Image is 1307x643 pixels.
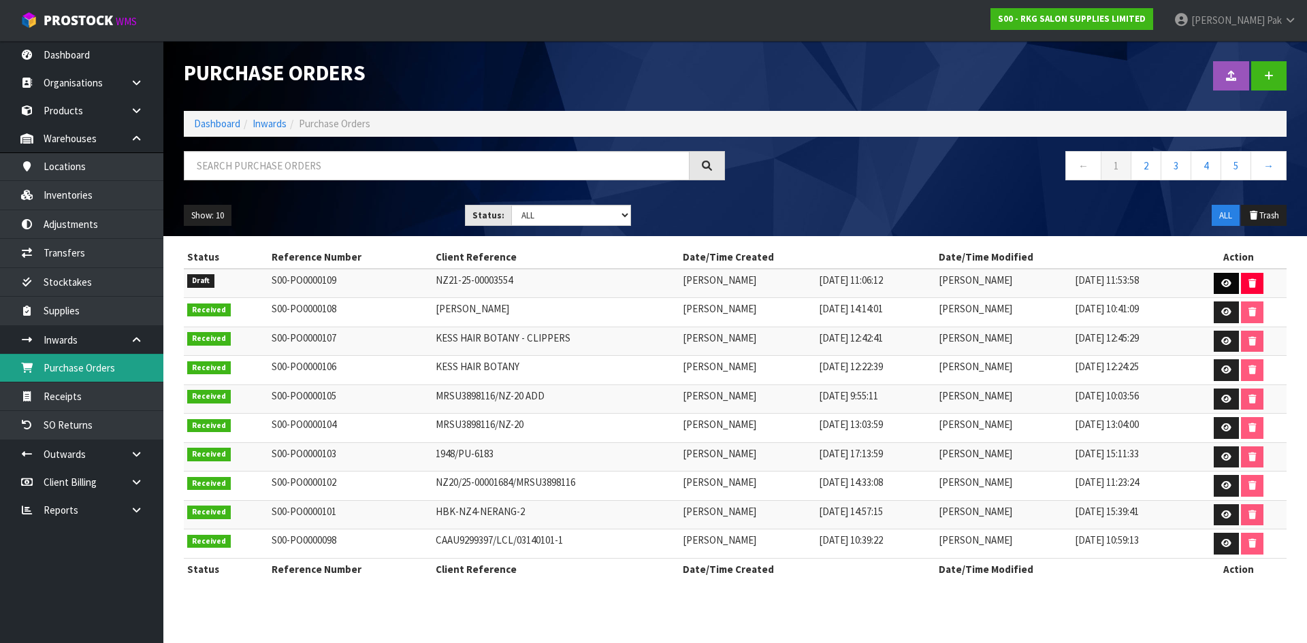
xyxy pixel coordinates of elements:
[679,558,935,580] th: Date/Time Created
[187,390,231,403] span: Received
[683,274,756,286] span: [PERSON_NAME]
[187,332,231,346] span: Received
[1212,205,1240,227] button: ALL
[184,205,231,227] button: Show: 10
[187,419,231,433] span: Received
[939,505,1012,518] span: [PERSON_NAME]
[1075,418,1139,431] span: [DATE] 13:04:00
[679,246,935,268] th: Date/Time Created
[935,558,1191,580] th: Date/Time Modified
[1075,360,1139,373] span: [DATE] 12:24:25
[819,447,883,460] span: [DATE] 17:13:59
[432,472,680,501] td: NZ20/25-00001684/MRSU3898116
[1267,14,1282,27] span: Pak
[1131,151,1161,180] a: 2
[432,246,680,268] th: Client Reference
[819,274,883,286] span: [DATE] 11:06:12
[184,61,725,84] h1: Purchase Orders
[187,506,231,519] span: Received
[432,442,680,472] td: 1948/PU-6183
[194,117,240,130] a: Dashboard
[299,117,370,130] span: Purchase Orders
[472,210,504,221] strong: Status:
[253,117,287,130] a: Inwards
[683,447,756,460] span: [PERSON_NAME]
[184,558,268,580] th: Status
[939,418,1012,431] span: [PERSON_NAME]
[683,533,756,546] span: [PERSON_NAME]
[1101,151,1131,180] a: 1
[432,356,680,385] td: KESS HAIR BOTANY
[1075,476,1139,489] span: [DATE] 11:23:24
[268,472,432,501] td: S00-PO0000102
[683,389,756,402] span: [PERSON_NAME]
[1075,274,1139,286] span: [DATE] 11:53:58
[1250,151,1287,180] a: →
[1075,331,1139,344] span: [DATE] 12:45:29
[268,384,432,414] td: S00-PO0000105
[939,274,1012,286] span: [PERSON_NAME]
[819,360,883,373] span: [DATE] 12:22:39
[683,331,756,344] span: [PERSON_NAME]
[819,505,883,518] span: [DATE] 14:57:15
[268,269,432,298] td: S00-PO0000109
[184,246,268,268] th: Status
[819,389,878,402] span: [DATE] 9:55:11
[116,15,137,28] small: WMS
[683,505,756,518] span: [PERSON_NAME]
[819,533,883,546] span: [DATE] 10:39:22
[939,360,1012,373] span: [PERSON_NAME]
[187,448,231,461] span: Received
[683,302,756,315] span: [PERSON_NAME]
[1241,205,1287,227] button: Trash
[432,327,680,356] td: KESS HAIR BOTANY - CLIPPERS
[1075,302,1139,315] span: [DATE] 10:41:09
[819,302,883,315] span: [DATE] 14:14:01
[187,361,231,375] span: Received
[432,500,680,529] td: HBK-NZ4-NERANG-2
[268,327,432,356] td: S00-PO0000107
[939,533,1012,546] span: [PERSON_NAME]
[268,558,432,580] th: Reference Number
[268,246,432,268] th: Reference Number
[1191,151,1221,180] a: 4
[187,477,231,491] span: Received
[683,360,756,373] span: [PERSON_NAME]
[432,414,680,443] td: MRSU3898116/NZ-20
[939,331,1012,344] span: [PERSON_NAME]
[268,529,432,559] td: S00-PO0000098
[1191,246,1287,268] th: Action
[268,500,432,529] td: S00-PO0000101
[187,303,231,317] span: Received
[432,298,680,327] td: [PERSON_NAME]
[819,418,883,431] span: [DATE] 13:03:59
[432,558,680,580] th: Client Reference
[432,529,680,559] td: CAAU9299397/LCL/03140101-1
[1161,151,1191,180] a: 3
[939,447,1012,460] span: [PERSON_NAME]
[184,151,690,180] input: Search purchase orders
[20,12,37,29] img: cube-alt.png
[819,331,883,344] span: [DATE] 12:42:41
[683,476,756,489] span: [PERSON_NAME]
[187,535,231,548] span: Received
[432,269,680,298] td: NZ21-25-00003554
[268,356,432,385] td: S00-PO0000106
[935,246,1191,268] th: Date/Time Modified
[990,8,1153,30] a: S00 - RKG SALON SUPPLIES LIMITED
[939,302,1012,315] span: [PERSON_NAME]
[1075,389,1139,402] span: [DATE] 10:03:56
[939,389,1012,402] span: [PERSON_NAME]
[819,476,883,489] span: [DATE] 14:33:08
[1075,447,1139,460] span: [DATE] 15:11:33
[1075,505,1139,518] span: [DATE] 15:39:41
[44,12,113,29] span: ProStock
[683,418,756,431] span: [PERSON_NAME]
[1065,151,1101,180] a: ←
[187,274,214,288] span: Draft
[432,384,680,414] td: MRSU3898116/NZ-20 ADD
[268,442,432,472] td: S00-PO0000103
[1075,533,1139,546] span: [DATE] 10:59:13
[939,476,1012,489] span: [PERSON_NAME]
[268,298,432,327] td: S00-PO0000108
